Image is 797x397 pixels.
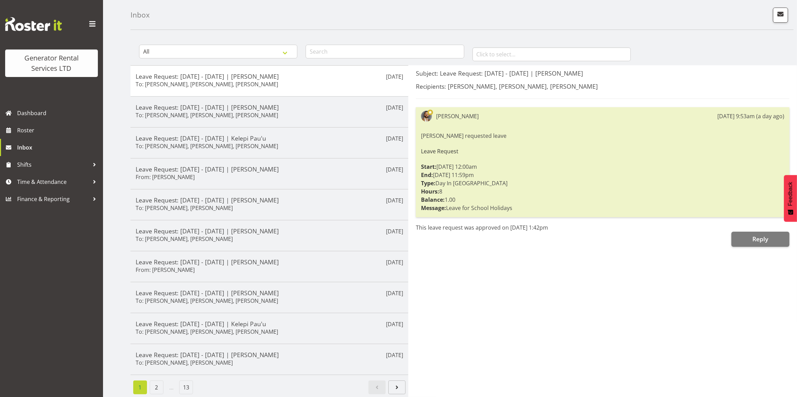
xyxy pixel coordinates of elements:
[717,112,784,120] div: [DATE] 9:53am (a day ago)
[17,194,89,204] span: Finance & Reporting
[421,171,433,179] strong: End:
[17,159,89,170] span: Shifts
[752,235,768,243] span: Reply
[388,381,406,394] a: Next page
[136,289,403,297] h5: Leave Request: [DATE] - [DATE] | [PERSON_NAME]
[136,205,233,211] h6: To: [PERSON_NAME], [PERSON_NAME]
[386,351,403,359] p: [DATE]
[386,227,403,235] p: [DATE]
[421,148,784,154] h6: Leave Request
[386,73,403,81] p: [DATE]
[136,143,278,150] h6: To: [PERSON_NAME], [PERSON_NAME], [PERSON_NAME]
[386,320,403,328] p: [DATE]
[421,188,439,195] strong: Hours:
[386,289,403,297] p: [DATE]
[136,351,403,359] h5: Leave Request: [DATE] - [DATE] | [PERSON_NAME]
[421,111,432,122] img: sean-johnstone4fef95288b34d066b2c6be044394188f.png
[416,82,789,90] h5: Recipients: [PERSON_NAME], [PERSON_NAME], [PERSON_NAME]
[12,53,91,74] div: Generator Rental Services LTD
[421,196,445,203] strong: Balance:
[5,17,62,31] img: Rosterit website logo
[386,165,403,174] p: [DATE]
[416,69,789,77] h5: Subject: Leave Request: [DATE] - [DATE] | [PERSON_NAME]
[136,174,195,180] h6: From: [PERSON_NAME]
[136,258,403,266] h5: Leave Request: [DATE] - [DATE] | [PERSON_NAME]
[421,130,784,214] div: [PERSON_NAME] requested leave [DATE] 12:00am [DATE] 11:59pm Day In [GEOGRAPHIC_DATA] 8 1.00 Leave...
[306,45,464,58] input: Search
[136,359,233,366] h6: To: [PERSON_NAME], [PERSON_NAME]
[136,81,278,88] h6: To: [PERSON_NAME], [PERSON_NAME], [PERSON_NAME]
[386,258,403,266] p: [DATE]
[136,73,403,80] h5: Leave Request: [DATE] - [DATE] | [PERSON_NAME]
[136,196,403,204] h5: Leave Request: [DATE] - [DATE] | [PERSON_NAME]
[17,177,89,187] span: Time & Attendance
[150,381,163,394] a: Page 2.
[368,381,386,394] a: Previous page
[472,47,631,61] input: Click to select...
[17,125,100,135] span: Roster
[179,381,193,394] a: Page 13.
[386,196,403,205] p: [DATE]
[136,297,278,304] h6: To: [PERSON_NAME], [PERSON_NAME], [PERSON_NAME]
[731,232,789,247] button: Reply
[136,328,278,335] h6: To: [PERSON_NAME], [PERSON_NAME], [PERSON_NAME]
[421,204,446,212] strong: Message:
[136,165,403,173] h5: Leave Request: [DATE] - [DATE] | [PERSON_NAME]
[17,142,100,153] span: Inbox
[136,112,278,119] h6: To: [PERSON_NAME], [PERSON_NAME], [PERSON_NAME]
[787,182,794,206] span: Feedback
[136,134,403,142] h5: Leave Request: [DATE] - [DATE] | Kelepi Pau'u
[421,163,436,170] strong: Start:
[784,175,797,222] button: Feedback - Show survey
[136,266,195,273] h6: From: [PERSON_NAME]
[136,103,403,111] h5: Leave Request: [DATE] - [DATE] | [PERSON_NAME]
[421,179,435,187] strong: Type:
[436,112,479,120] div: [PERSON_NAME]
[386,103,403,112] p: [DATE]
[416,224,548,231] span: This leave request was approved on [DATE] 1:42pm
[17,108,100,118] span: Dashboard
[136,235,233,242] h6: To: [PERSON_NAME], [PERSON_NAME]
[130,11,150,19] h4: Inbox
[136,320,403,328] h5: Leave Request: [DATE] - [DATE] | Kelepi Pau'u
[386,134,403,143] p: [DATE]
[136,227,403,235] h5: Leave Request: [DATE] - [DATE] | [PERSON_NAME]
